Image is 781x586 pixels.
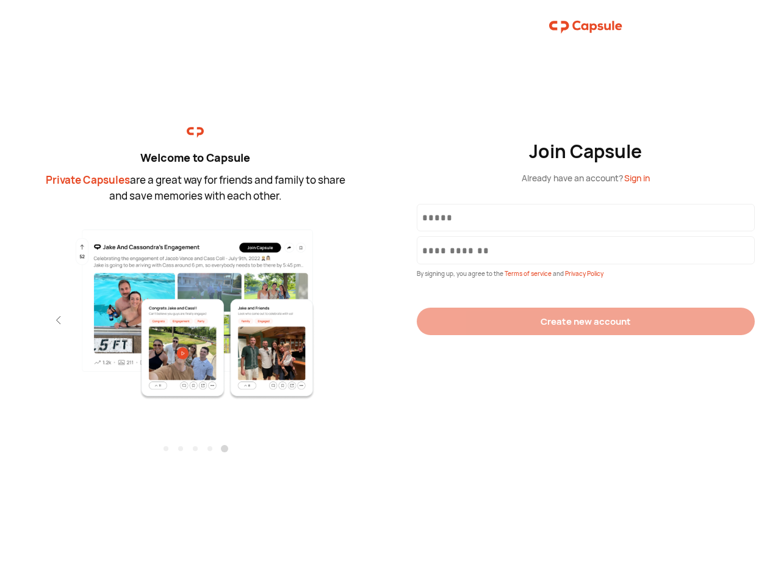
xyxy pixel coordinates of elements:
div: Join Capsule [529,140,643,162]
img: logo [187,124,204,141]
img: logo [549,15,622,39]
span: Private Capsules [46,173,130,187]
div: are a great way for friends and family to share and save memories with each other. [43,172,348,203]
img: fifth.png [62,228,329,400]
span: Terms of service [505,269,553,278]
div: By signing up, you agree to the and [417,269,755,278]
span: Sign in [624,172,650,184]
button: Create new account [417,308,755,335]
div: Already have an account? [522,172,650,184]
div: Welcome to Capsule [43,150,348,166]
div: Create new account [541,315,631,328]
span: Privacy Policy [565,269,603,278]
